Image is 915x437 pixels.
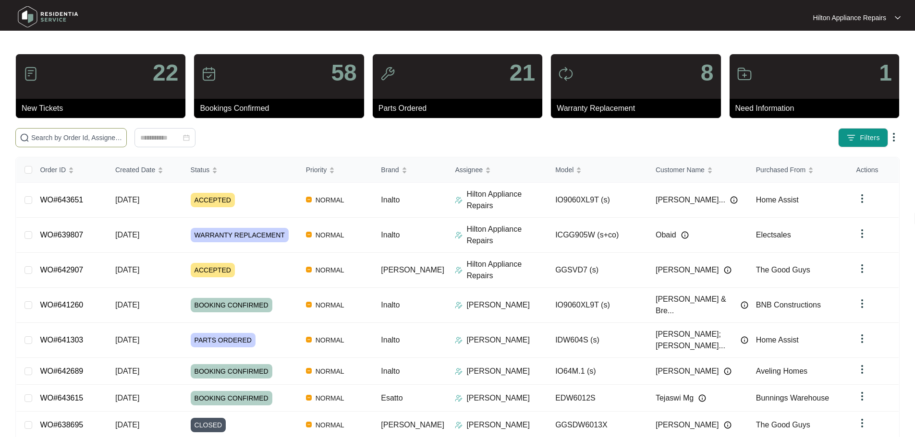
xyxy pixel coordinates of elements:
[455,266,463,274] img: Assigner Icon
[191,228,289,242] span: WARRANTY REPLACEMENT
[698,394,706,402] img: Info icon
[548,157,648,183] th: Model
[40,367,83,375] a: WO#642689
[856,333,868,344] img: dropdown arrow
[735,103,899,114] p: Need Information
[381,266,444,274] span: [PERSON_NAME]
[756,394,829,402] span: Bunnings Warehouse
[306,165,327,175] span: Priority
[756,301,821,309] span: BNB Constructions
[548,288,648,323] td: IO9060XL9T (s)
[115,266,139,274] span: [DATE]
[860,133,880,143] span: Filters
[455,231,463,239] img: Assigner Icon
[455,165,483,175] span: Assignee
[756,336,799,344] span: Home Assist
[656,392,694,404] span: Tejaswi Mg
[656,329,736,352] span: [PERSON_NAME]; [PERSON_NAME]...
[312,264,348,276] span: NORMAL
[40,336,83,344] a: WO#641303
[656,294,736,317] span: [PERSON_NAME] & Bre...
[306,337,312,343] img: Vercel Logo
[381,367,400,375] span: Inalto
[548,358,648,385] td: IO64M.1 (s)
[40,196,83,204] a: WO#643651
[381,196,400,204] span: Inalto
[191,391,272,405] span: BOOKING CONFIRMED
[856,390,868,402] img: dropdown arrow
[510,61,535,84] p: 21
[191,193,235,207] span: ACCEPTED
[846,133,856,142] img: filter icon
[813,13,886,23] p: Hilton Appliance Repairs
[656,366,719,377] span: [PERSON_NAME]
[756,165,805,175] span: Purchased From
[312,392,348,404] span: NORMAL
[153,61,178,84] p: 22
[115,421,139,429] span: [DATE]
[306,395,312,401] img: Vercel Logo
[32,157,108,183] th: Order ID
[724,421,732,429] img: Info icon
[40,301,83,309] a: WO#641260
[455,196,463,204] img: Assigner Icon
[656,229,676,241] span: Obaid
[455,367,463,375] img: Assigner Icon
[115,231,139,239] span: [DATE]
[856,417,868,429] img: dropdown arrow
[879,61,892,84] p: 1
[557,103,720,114] p: Warranty Replacement
[381,336,400,344] span: Inalto
[466,189,548,212] p: Hilton Appliance Repairs
[108,157,183,183] th: Created Date
[447,157,548,183] th: Assignee
[22,103,185,114] p: New Tickets
[312,334,348,346] span: NORMAL
[381,394,403,402] span: Esatto
[681,231,689,239] img: Info icon
[115,367,139,375] span: [DATE]
[548,323,648,358] td: IDW604S (s)
[888,131,900,143] img: dropdown arrow
[23,66,38,82] img: icon
[306,267,312,272] img: Vercel Logo
[741,336,748,344] img: Info icon
[381,421,444,429] span: [PERSON_NAME]
[455,336,463,344] img: Assigner Icon
[115,336,139,344] span: [DATE]
[756,367,807,375] span: Aveling Homes
[466,366,530,377] p: [PERSON_NAME]
[756,196,799,204] span: Home Assist
[191,418,226,432] span: CLOSED
[306,232,312,237] img: Vercel Logo
[191,333,256,347] span: PARTS ORDERED
[312,419,348,431] span: NORMAL
[306,197,312,202] img: Vercel Logo
[724,367,732,375] img: Info icon
[115,165,155,175] span: Created Date
[548,183,648,218] td: IO9060XL9T (s)
[191,263,235,277] span: ACCEPTED
[466,392,530,404] p: [PERSON_NAME]
[466,299,530,311] p: [PERSON_NAME]
[856,298,868,309] img: dropdown arrow
[201,66,217,82] img: icon
[756,231,791,239] span: Electsales
[191,364,272,378] span: BOOKING CONFIRMED
[312,299,348,311] span: NORMAL
[748,157,849,183] th: Purchased From
[40,266,83,274] a: WO#642907
[331,61,356,84] p: 58
[191,298,272,312] span: BOOKING CONFIRMED
[306,302,312,307] img: Vercel Logo
[373,157,447,183] th: Brand
[466,334,530,346] p: [PERSON_NAME]
[466,224,548,247] p: Hilton Appliance Repairs
[455,394,463,402] img: Assigner Icon
[115,394,139,402] span: [DATE]
[756,421,810,429] span: The Good Guys
[548,218,648,253] td: ICGG905W (s+co)
[548,385,648,412] td: EDW6012S
[724,266,732,274] img: Info icon
[849,157,899,183] th: Actions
